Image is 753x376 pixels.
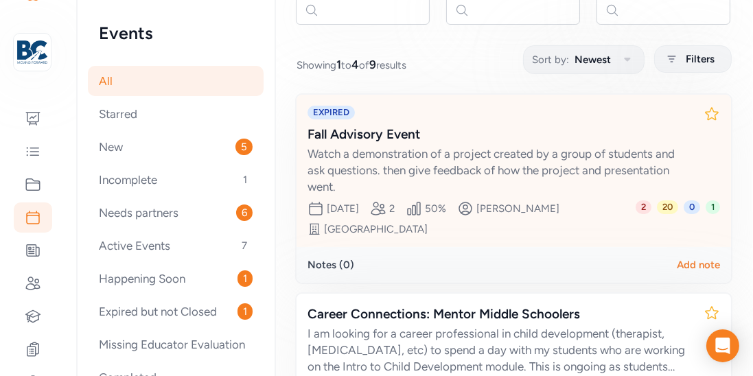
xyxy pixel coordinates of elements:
[308,125,693,144] div: Fall Advisory Event
[327,202,359,215] div: [DATE]
[523,45,645,74] button: Sort by:Newest
[677,258,720,272] div: Add note
[238,303,253,320] span: 1
[308,258,354,272] div: Notes ( 0 )
[99,22,253,44] h2: Events
[389,202,395,215] span: 2
[706,329,739,362] div: Open Intercom Messenger
[532,51,569,68] span: Sort by:
[308,305,693,324] div: Career Connections: Mentor Middle Schoolers
[684,200,700,214] span: 0
[17,37,47,67] img: logo
[351,58,359,71] span: 4
[238,172,253,188] span: 1
[425,202,446,215] span: 50 %
[88,99,264,129] div: Starred
[476,202,559,215] div: [PERSON_NAME]
[336,58,341,71] span: 1
[324,222,428,236] div: [GEOGRAPHIC_DATA]
[88,329,264,360] div: Missing Educator Evaluation
[657,200,678,214] span: 20
[686,51,715,67] span: Filters
[706,200,720,214] span: 1
[308,106,355,119] span: EXPIRED
[308,325,693,375] div: I am looking for a career professional in child development (therapist, [MEDICAL_DATA], etc) to s...
[88,263,264,294] div: Happening Soon
[235,139,253,155] span: 5
[297,56,406,73] span: Showing to of results
[88,231,264,261] div: Active Events
[88,66,264,96] div: All
[88,165,264,195] div: Incomplete
[238,270,253,287] span: 1
[636,200,651,214] span: 2
[369,58,376,71] span: 9
[236,204,253,221] span: 6
[236,237,253,254] span: 7
[575,51,611,68] span: Newest
[88,296,264,327] div: Expired but not Closed
[88,198,264,228] div: Needs partners
[88,132,264,162] div: New
[308,145,693,195] div: Watch a demonstration of a project created by a group of students and ask questions. then give fe...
